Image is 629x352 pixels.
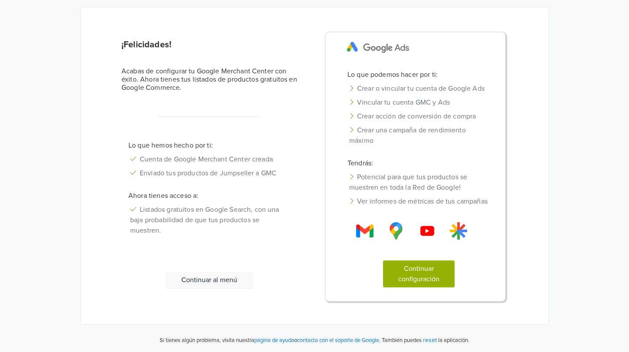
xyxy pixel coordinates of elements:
[387,222,405,240] img: Gmail Logo
[419,222,436,240] img: Gmail Logo
[341,123,497,148] li: Crear una campaña de rendimiento máximo
[121,166,298,180] li: Enviado tus productos de Jumpseller a GMC
[356,222,373,240] img: Gmail Logo
[165,272,253,288] button: Continuar al menú
[341,170,497,194] li: Potencial para que tus productos se muestren en toda la Red de Google!
[341,194,497,208] li: Ver informes de métricas de tus campañas
[121,140,298,151] p: Lo que hemos hecho por ti:
[383,260,455,287] button: Continuar configuración
[121,39,298,50] h5: ¡Felicidades!
[341,158,497,168] p: Tendrás:
[341,69,497,80] p: Lo que podemos hacer por ti:
[121,203,298,237] li: Listados gratuitos en Google Search, con una baja probabilidad de que tus productos se muestren.
[297,337,379,344] a: contacta con el soporte de Google
[380,335,469,345] p: También puedes la aplicación.
[160,336,380,345] p: Si tienes algún problema, visita nuestra o .
[254,337,294,344] a: página de ayuda
[341,82,497,95] li: Crear o vincular tu cuenta de Google Ads
[121,152,298,166] li: Cuenta de Google Merchant Center creada
[423,335,437,345] button: reset
[450,222,467,240] img: Gmail Logo
[121,67,298,92] h6: Acabas de configurar tu Google Merchant Center con éxito. Ahora tienes tus listados de productos ...
[341,95,497,109] li: Vincular tu cuenta GMC y Ads
[341,36,416,59] img: Google Ads Logo
[341,109,497,123] li: Crear acción de conversión de compra
[121,191,298,201] p: Ahora tienes acceso a:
